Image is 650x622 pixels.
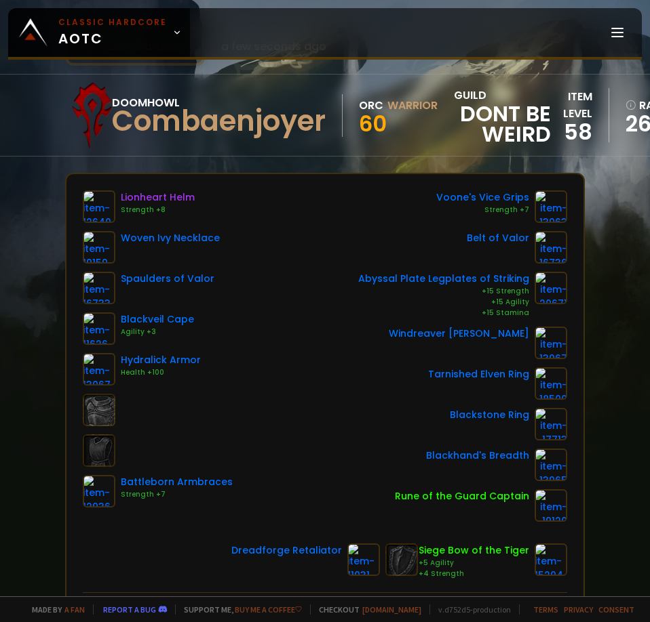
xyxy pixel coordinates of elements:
div: Rune of the Guard Captain [395,489,529,503]
div: Doomhowl [112,94,326,111]
div: Health +100 [121,367,201,378]
img: item-20671 [535,272,567,304]
div: Tarnished Elven Ring [428,367,529,381]
a: Buy me a coffee [235,604,302,615]
div: Strength +8 [121,205,195,215]
div: Blackveil Cape [121,312,194,327]
img: item-15294 [535,543,567,576]
img: item-16736 [535,231,567,264]
div: Blackhand's Breadth [426,449,529,463]
div: Hydralick Armor [121,353,201,367]
img: item-19159 [83,231,115,264]
div: 58 [551,122,592,142]
div: Spaulders of Valor [121,272,214,286]
a: Terms [533,604,558,615]
img: item-18500 [535,367,567,400]
img: item-11626 [83,312,115,345]
div: Warrior [387,97,438,114]
div: Belt of Valor [467,231,529,245]
div: Orc [359,97,383,114]
div: Abyssal Plate Legplates of Striking [358,272,529,286]
img: item-12640 [83,190,115,223]
a: Privacy [564,604,593,615]
span: Checkout [310,604,421,615]
div: Combaenjoyer [112,111,326,131]
div: guild [454,87,551,144]
img: item-17713 [535,408,567,440]
a: a fan [64,604,85,615]
a: [DOMAIN_NAME] [362,604,421,615]
a: Consent [598,604,634,615]
div: +5 Agility [419,558,529,568]
img: item-16733 [83,272,115,304]
div: +15 Stamina [358,308,529,318]
div: +15 Agility [358,297,529,308]
div: Lionheart Helm [121,190,195,205]
div: Agility +3 [121,327,194,337]
div: Battleborn Armbraces [121,475,233,489]
span: Support me, [175,604,302,615]
div: +15 Strength [358,286,529,297]
div: Blackstone Ring [450,408,529,422]
a: Report a bug [103,604,156,615]
div: Siege Bow of the Tiger [419,543,529,558]
span: Made by [24,604,85,615]
img: item-13965 [535,449,567,481]
a: Classic HardcoreAOTC [8,8,190,57]
img: item-19120 [535,489,567,522]
div: Voone's Vice Grips [436,190,529,205]
small: Classic Hardcore [58,16,167,28]
span: 60 [359,108,387,139]
div: Strength +7 [121,489,233,500]
span: AOTC [58,16,167,49]
div: Dreadforge Retaliator [231,543,342,558]
img: item-12936 [83,475,115,507]
img: item-13067 [83,353,115,386]
img: item-13967 [535,327,567,359]
span: v. d752d5 - production [429,604,511,615]
div: Windreaver [PERSON_NAME] [389,327,529,341]
img: item-13963 [535,190,567,223]
div: Woven Ivy Necklace [121,231,220,245]
div: item level [551,88,592,122]
img: item-11931 [347,543,380,576]
div: +4 Strength [419,568,529,579]
span: Dont Be Weird [454,104,551,144]
div: Strength +7 [436,205,529,215]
